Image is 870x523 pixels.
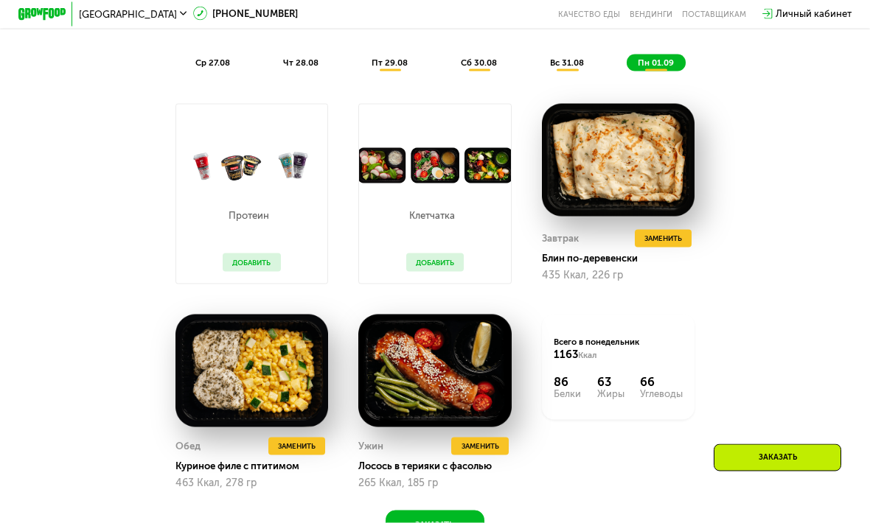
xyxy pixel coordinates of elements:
div: Завтрак [542,230,579,248]
span: Заменить [644,233,682,245]
span: сб 30.08 [461,57,497,68]
div: 463 Ккал, 278 гр [175,477,329,489]
p: Протеин [223,211,274,220]
a: [PHONE_NUMBER] [193,7,298,21]
button: Заменить [268,438,325,456]
span: вс 31.08 [550,57,584,68]
span: пт 29.08 [372,57,408,68]
span: пн 01.09 [638,57,674,68]
div: поставщикам [682,10,746,19]
div: 265 Ккал, 185 гр [358,477,512,489]
button: Заменить [451,438,508,456]
div: Заказать [714,444,841,471]
button: Добавить [406,253,464,272]
div: Жиры [597,389,624,399]
div: 66 [640,375,683,390]
div: 86 [554,375,581,390]
span: Ккал [578,350,597,360]
a: Вендинги [630,10,672,19]
a: Качество еды [558,10,620,19]
span: чт 28.08 [283,57,319,68]
div: Обед [175,438,201,456]
div: 63 [597,375,624,390]
div: Белки [554,389,581,399]
div: 435 Ккал, 226 гр [542,270,695,281]
div: Ужин [358,438,383,456]
div: Углеводы [640,389,683,399]
span: [GEOGRAPHIC_DATA] [79,10,177,19]
span: ср 27.08 [195,57,230,68]
div: Куриное филе с птитимом [175,460,338,472]
button: Заменить [635,230,692,248]
span: Заменить [278,440,316,452]
div: Лосось в терияки с фасолью [358,460,521,472]
button: Добавить [223,253,280,272]
p: Клетчатка [406,211,458,220]
span: 1163 [554,348,578,361]
div: Личный кабинет [776,7,852,21]
div: Блин по-деревенски [542,253,705,264]
div: Всего в понедельник [554,336,683,362]
span: Заменить [462,440,499,452]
